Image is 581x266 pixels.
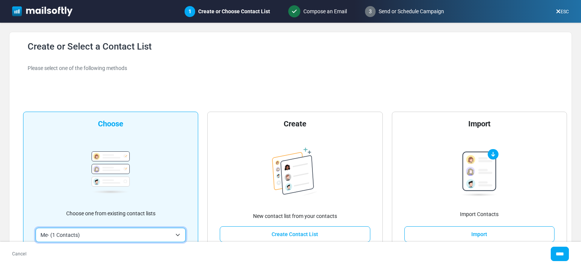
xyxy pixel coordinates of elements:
[28,64,562,72] div: Please select one of the following methods
[284,118,306,129] div: Create
[365,6,376,17] span: 3
[404,226,555,242] a: Import
[28,41,562,52] h4: Create or Select a Contact List
[468,118,491,129] div: Import
[188,8,191,14] span: 1
[12,6,73,16] img: mailsoftly_white_logo.svg
[460,210,499,218] p: Import Contacts
[36,228,186,242] span: Me- (1 Contacts)
[253,212,337,220] p: New contact list from your contacts
[66,210,155,218] p: Choose one from existing contact lists
[556,9,569,14] a: ESC
[12,250,26,257] a: Cancel
[40,230,172,240] span: Me- (1 Contacts)
[220,226,370,242] a: Create Contact List
[98,118,123,129] div: Choose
